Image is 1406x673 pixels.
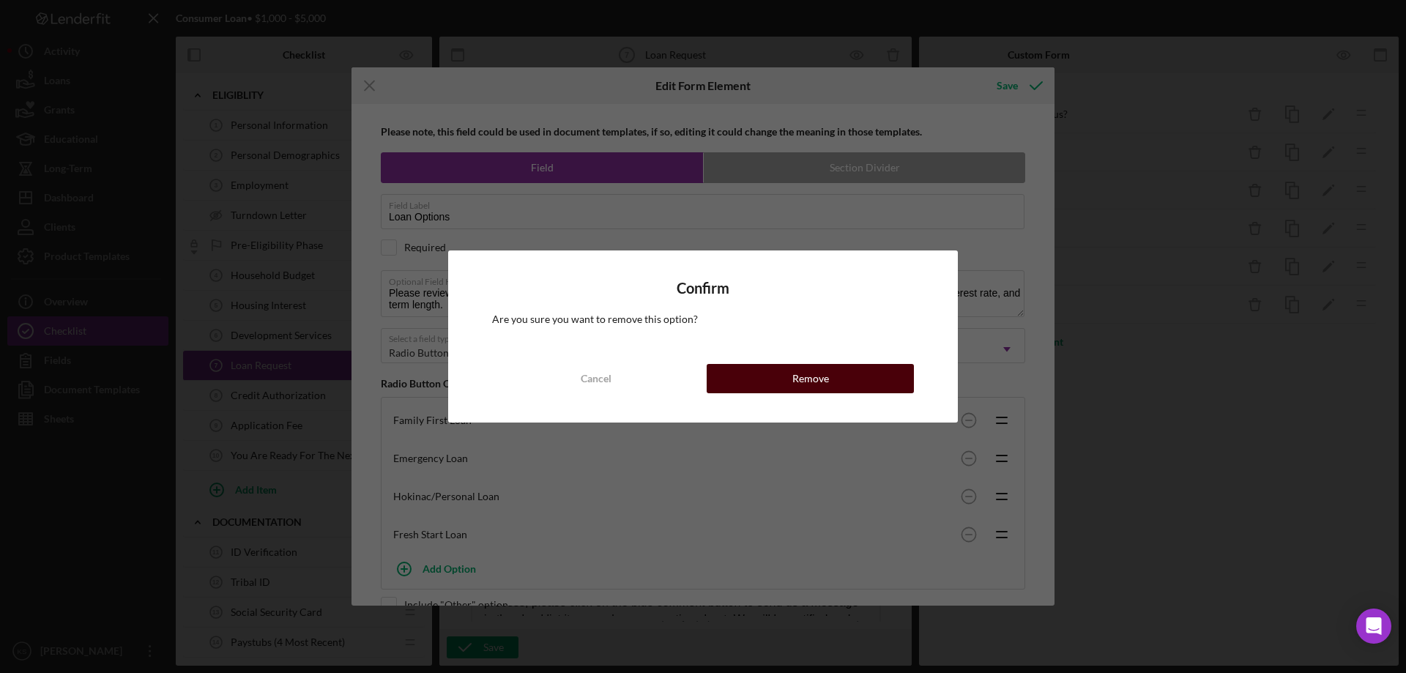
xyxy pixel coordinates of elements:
[492,364,699,393] button: Cancel
[12,12,395,209] body: Rich Text Area. Press ALT-0 for help.
[26,46,87,59] strong: Instruction
[492,311,914,327] p: Are you sure you want to remove this option?
[1356,609,1391,644] div: Open Intercom Messenger
[581,364,611,393] div: Cancel
[707,364,914,393] button: Remove
[12,45,395,111] div: ⚠️ : Please ensure that this section of the application is completed in its entirety. Incomplete ...
[792,364,829,393] div: Remove
[492,280,914,297] h4: Confirm
[12,127,395,209] div: If you have any questions or need to speak with us throughout this process, please click on the b...
[12,12,395,28] div: This section tells us more about your loan request.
